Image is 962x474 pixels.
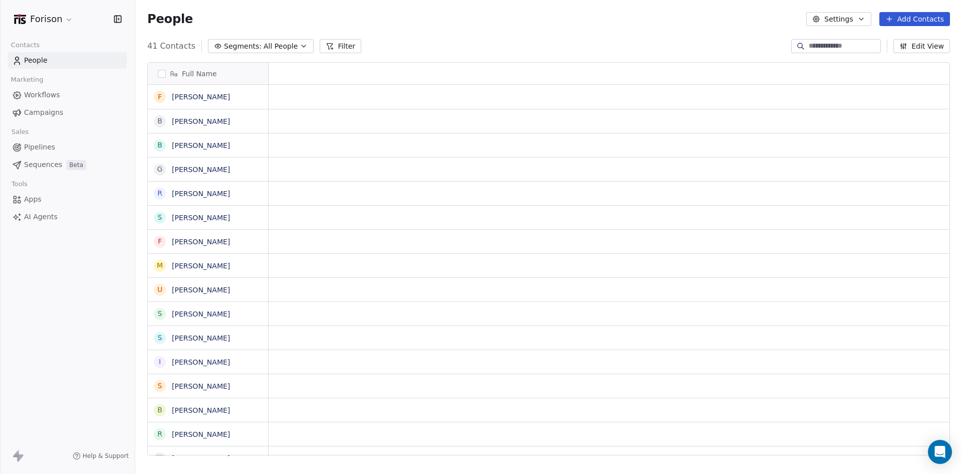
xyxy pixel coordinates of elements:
button: Forison [12,11,75,28]
a: Help & Support [73,452,129,460]
a: [PERSON_NAME] [172,166,230,174]
span: Sales [7,124,33,139]
div: F [158,92,162,102]
span: Segments: [224,41,262,52]
div: b [157,405,162,415]
div: U [157,453,162,463]
span: AI Agents [24,212,58,222]
div: S [158,212,162,223]
div: S [158,333,162,343]
button: Settings [806,12,871,26]
span: Contacts [7,38,44,53]
span: All People [264,41,298,52]
span: People [24,55,48,66]
a: AI Agents [8,209,127,225]
div: Full Name [148,63,268,84]
a: People [8,52,127,69]
a: [PERSON_NAME] [172,262,230,270]
a: [PERSON_NAME] [172,334,230,342]
span: Tools [7,177,32,192]
span: 41 Contacts [147,40,195,52]
div: G [157,164,163,175]
button: Edit View [893,39,950,53]
span: Campaigns [24,107,63,118]
div: S [158,308,162,319]
div: F [158,236,162,247]
span: Pipelines [24,142,55,152]
a: Apps [8,191,127,208]
a: [PERSON_NAME] [172,286,230,294]
div: grid [148,85,269,456]
span: Help & Support [83,452,129,460]
span: Forison [30,13,63,26]
div: B [157,140,162,150]
a: SequencesBeta [8,156,127,173]
div: S [158,381,162,391]
span: Workflows [24,90,60,100]
div: M [157,260,163,271]
a: [PERSON_NAME] [172,382,230,390]
a: [PERSON_NAME] [172,117,230,125]
img: Logo%20Rectangular%202.png [14,13,26,25]
button: Filter [320,39,361,53]
a: Workflows [8,87,127,103]
a: [PERSON_NAME] [172,454,230,462]
a: [PERSON_NAME] [172,406,230,414]
span: Beta [66,160,86,170]
a: [PERSON_NAME] [172,214,230,222]
div: I [159,357,161,367]
span: Sequences [24,160,62,170]
div: R [157,429,162,439]
a: [PERSON_NAME] [172,430,230,438]
div: U [157,284,162,295]
a: [PERSON_NAME] [172,358,230,366]
div: B [157,116,162,126]
div: R [157,188,162,199]
a: [PERSON_NAME] [172,141,230,149]
a: [PERSON_NAME] [172,93,230,101]
a: [PERSON_NAME] [172,190,230,198]
span: Marketing [7,72,48,87]
span: Full Name [182,69,217,79]
span: People [147,12,193,27]
div: Open Intercom Messenger [928,440,952,464]
a: Pipelines [8,139,127,155]
span: Apps [24,194,42,205]
button: Add Contacts [879,12,950,26]
a: [PERSON_NAME] [172,238,230,246]
a: [PERSON_NAME] [172,310,230,318]
a: Campaigns [8,104,127,121]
